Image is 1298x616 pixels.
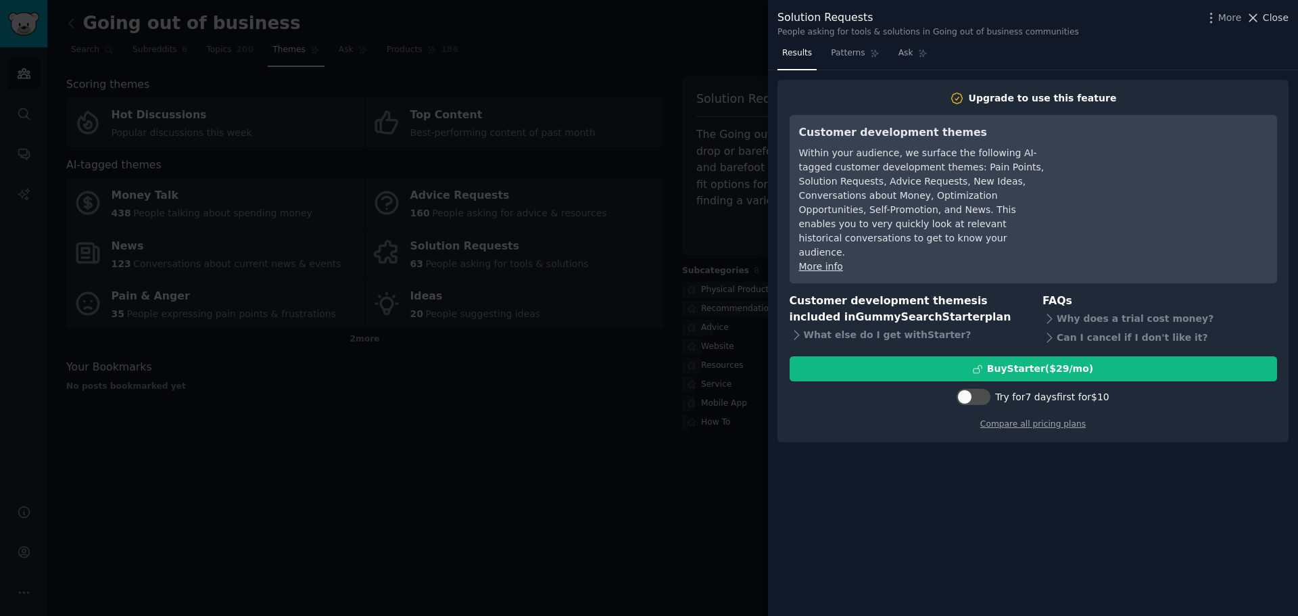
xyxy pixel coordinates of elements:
[799,146,1046,260] div: Within your audience, we surface the following AI-tagged customer development themes: Pain Points...
[987,362,1093,376] div: Buy Starter ($ 29 /mo )
[1065,124,1268,226] iframe: YouTube video player
[831,47,865,60] span: Patterns
[777,26,1079,39] div: People asking for tools & solutions in Going out of business communities
[790,356,1277,381] button: BuyStarter($29/mo)
[1042,293,1277,310] h3: FAQs
[898,47,913,60] span: Ask
[969,91,1117,105] div: Upgrade to use this feature
[995,390,1109,404] div: Try for 7 days first for $10
[1042,328,1277,347] div: Can I cancel if I don't like it?
[777,9,1079,26] div: Solution Requests
[1204,11,1242,25] button: More
[790,293,1024,326] h3: Customer development themes is included in plan
[782,47,812,60] span: Results
[799,261,843,272] a: More info
[980,419,1086,429] a: Compare all pricing plans
[1042,309,1277,328] div: Why does a trial cost money?
[777,43,817,70] a: Results
[855,310,984,323] span: GummySearch Starter
[1246,11,1289,25] button: Close
[799,124,1046,141] h3: Customer development themes
[826,43,884,70] a: Patterns
[790,326,1024,345] div: What else do I get with Starter ?
[894,43,932,70] a: Ask
[1263,11,1289,25] span: Close
[1218,11,1242,25] span: More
